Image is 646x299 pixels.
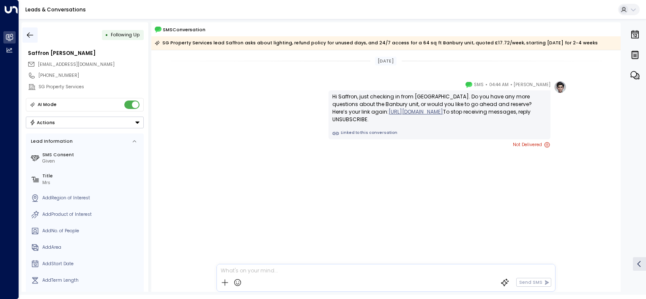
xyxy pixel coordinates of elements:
span: sgbanbury@gmail.com [38,61,115,68]
div: • [105,29,108,41]
div: AI Mode [38,101,57,109]
div: AddStart Date [42,261,141,267]
span: [PERSON_NAME] [514,81,550,89]
a: Linked to this conversation [332,130,547,137]
span: [EMAIL_ADDRESS][DOMAIN_NAME] [38,61,115,68]
span: • [510,81,512,89]
div: Hi Saffron, just checking in from [GEOGRAPHIC_DATA]. Do you have any more questions about the Ban... [332,93,547,123]
div: Button group with a nested menu [26,117,144,128]
span: • [485,81,487,89]
div: Lead Information [29,138,73,145]
label: Title [42,173,141,179]
div: SG Property Services lead Saffron asks about lighting, refund policy for unused days, and 24/7 ac... [155,39,598,47]
label: SMS Consent [42,152,141,158]
div: AddNo. of People [42,228,141,234]
span: 04:44 AM [489,81,509,89]
div: Actions [30,120,55,125]
div: [PHONE_NUMBER] [38,72,144,79]
div: Mrs [42,179,141,186]
div: AddTerm Length [42,277,141,284]
div: AddRegion of Interest [42,195,141,201]
div: AddProduct of Interest [42,211,141,218]
div: Given [42,158,141,165]
span: Not Delivered [513,141,550,149]
div: Saffron [PERSON_NAME] [28,49,144,57]
div: SG Property Services [38,84,144,90]
div: AddArea [42,244,141,251]
a: Leads & Conversations [25,6,86,13]
a: [URL][DOMAIN_NAME] [389,108,443,116]
span: SMS [474,81,484,89]
span: SMS Conversation [163,26,205,33]
span: Following Up [111,32,140,38]
div: [DATE] [375,57,397,66]
button: Actions [26,117,144,128]
img: profile-logo.png [554,81,567,93]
